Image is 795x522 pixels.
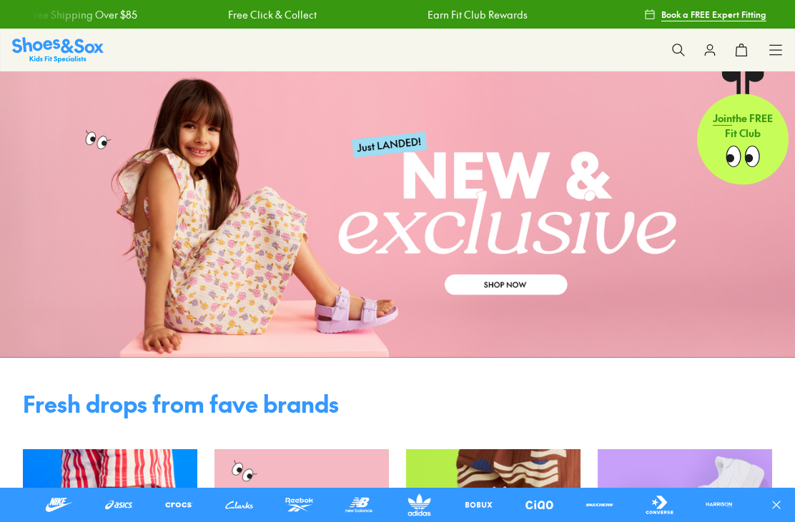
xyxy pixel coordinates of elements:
[644,1,766,27] a: Book a FREE Expert Fitting
[697,71,789,185] a: Jointhe FREE Fit Club
[28,7,137,22] a: Free Shipping Over $85
[12,37,104,62] img: SNS_Logo_Responsive.svg
[227,7,316,22] a: Free Click & Collect
[12,37,104,62] a: Shoes & Sox
[697,99,789,152] p: the FREE Fit Club
[427,7,527,22] a: Earn Fit Club Rewards
[713,111,732,125] span: Join
[661,8,766,21] span: Book a FREE Expert Fitting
